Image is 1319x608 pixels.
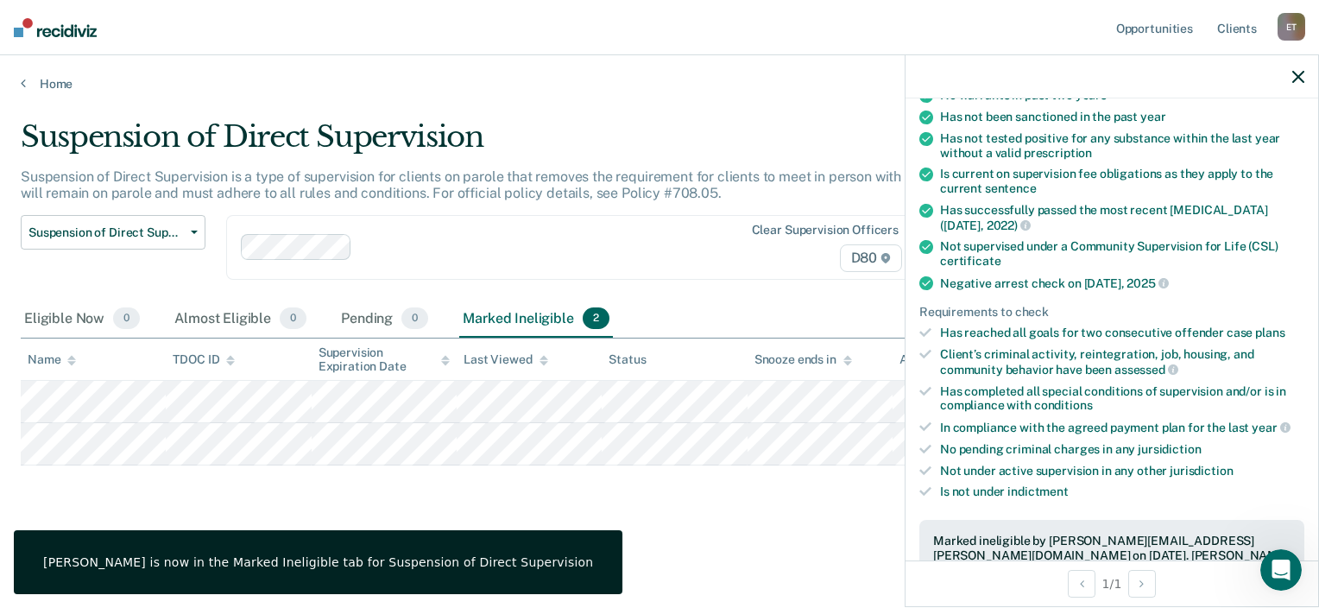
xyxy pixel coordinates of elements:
div: Requirements to check [919,305,1304,320]
div: In compliance with the agreed payment plan for the last [940,420,1304,435]
div: Eligible Now [21,301,143,339]
div: TDOC ID [173,352,235,367]
div: Clear supervision officers [752,223,899,237]
a: Home [21,76,1298,92]
div: Has not been sanctioned in the past [940,110,1304,124]
div: Has completed all special conditions of supervision and/or is in compliance with [940,384,1304,414]
span: D80 [840,244,902,272]
img: Recidiviz [14,18,97,37]
span: jursidiction [1138,442,1201,456]
span: conditions [1034,398,1093,412]
div: Is current on supervision fee obligations as they apply to the current [940,167,1304,196]
div: Supervision Expiration Date [319,345,450,375]
span: assessed [1114,363,1178,377]
div: Almost Eligible [171,301,310,339]
div: Name [28,352,76,367]
div: Status [609,352,646,367]
span: 2025 [1127,276,1168,290]
span: sentence [985,181,1037,195]
div: No pending criminal charges in any [940,442,1304,457]
div: [PERSON_NAME] is now in the Marked Ineligible tab for Suspension of Direct Supervision [43,554,593,570]
span: Suspension of Direct Supervision [28,225,184,240]
span: 2 [583,307,609,330]
span: jurisdiction [1170,464,1233,478]
span: year [1140,110,1165,123]
div: Negative arrest check on [DATE], [940,275,1304,291]
div: Not under active supervision in any other [940,464,1304,478]
span: 2022) [987,218,1031,232]
span: year [1252,421,1290,434]
div: 1 / 1 [906,560,1318,606]
div: Marked ineligible by [PERSON_NAME][EMAIL_ADDRESS][PERSON_NAME][DOMAIN_NAME] on [DATE]. [PERSON_NA... [933,534,1291,577]
div: Has not tested positive for any substance within the last year without a valid [940,131,1304,161]
span: prescription [1024,146,1092,160]
div: Suspension of Direct Supervision [21,119,1010,168]
iframe: Intercom live chat [1260,549,1302,591]
span: 0 [280,307,306,330]
div: E T [1278,13,1305,41]
div: Assigned to [899,352,981,367]
span: certificate [940,254,1000,268]
span: 0 [401,307,428,330]
span: plans [1255,326,1284,339]
span: indictment [1007,484,1069,498]
div: Last Viewed [464,352,547,367]
p: Suspension of Direct Supervision is a type of supervision for clients on parole that removes the ... [21,168,1003,201]
button: Next Opportunity [1128,570,1156,598]
div: Marked Ineligible [459,301,613,339]
span: years [1076,88,1107,102]
div: Client’s criminal activity, reintegration, job, housing, and community behavior have been [940,347,1304,377]
div: Is not under [940,484,1304,499]
button: Previous Opportunity [1068,570,1095,598]
div: Has successfully passed the most recent [MEDICAL_DATA] ([DATE], [940,203,1304,232]
div: Pending [338,301,432,339]
span: 0 [113,307,140,330]
div: Snooze ends in [754,352,852,367]
div: Not supervised under a Community Supervision for Life (CSL) [940,239,1304,269]
div: Has reached all goals for two consecutive offender case [940,326,1304,340]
